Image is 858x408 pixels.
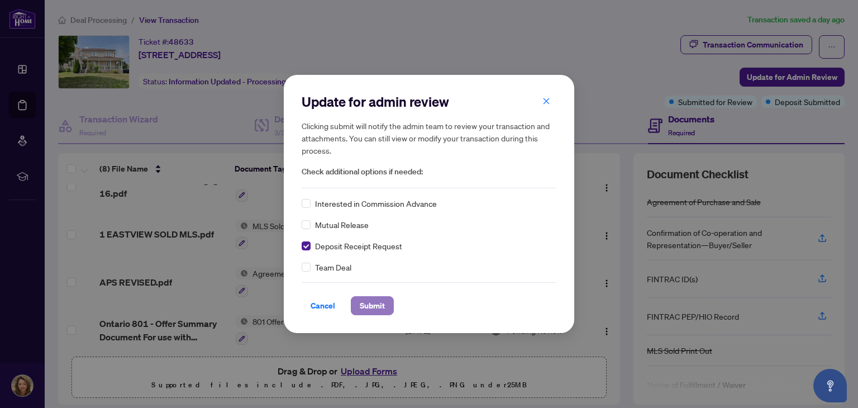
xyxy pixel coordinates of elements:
[311,297,335,315] span: Cancel
[360,297,385,315] span: Submit
[302,93,556,111] h2: Update for admin review
[302,165,556,178] span: Check additional options if needed:
[315,197,437,210] span: Interested in Commission Advance
[315,261,351,273] span: Team Deal
[351,296,394,315] button: Submit
[315,219,369,231] span: Mutual Release
[315,240,402,252] span: Deposit Receipt Request
[302,296,344,315] button: Cancel
[542,97,550,105] span: close
[813,369,847,402] button: Open asap
[302,120,556,156] h5: Clicking submit will notify the admin team to review your transaction and attachments. You can st...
